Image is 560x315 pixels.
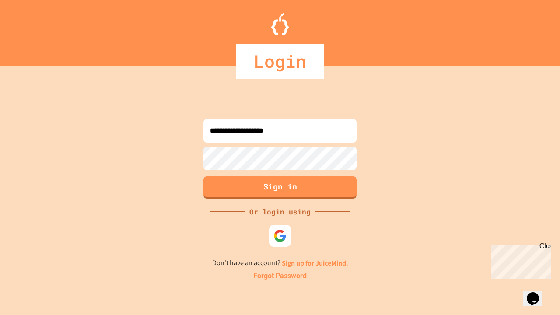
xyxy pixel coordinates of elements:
iframe: chat widget [523,280,551,306]
a: Forgot Password [253,271,307,281]
a: Sign up for JuiceMind. [282,259,348,268]
p: Don't have an account? [212,258,348,269]
div: Or login using [245,206,315,217]
iframe: chat widget [487,242,551,279]
div: Login [236,44,324,79]
img: google-icon.svg [273,229,287,242]
div: Chat with us now!Close [3,3,60,56]
img: Logo.svg [271,13,289,35]
button: Sign in [203,176,357,199]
